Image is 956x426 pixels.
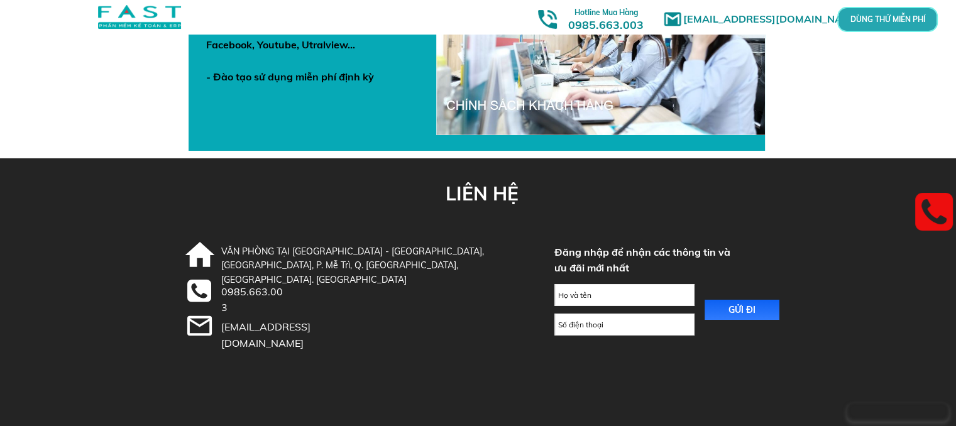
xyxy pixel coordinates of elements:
[446,178,521,209] h3: LIÊN HỆ
[221,319,360,351] div: [EMAIL_ADDRESS][DOMAIN_NAME]
[554,4,657,31] h3: 0985.663.003
[705,300,780,320] p: GỬI ĐI
[555,314,694,335] input: Số điện thoại
[683,11,869,28] h1: [EMAIL_ADDRESS][DOMAIN_NAME]
[554,244,733,276] h3: Đăng nhập để nhận các thông tin và ưu đãi mới nhất
[555,285,694,305] input: Họ và tên
[221,284,288,316] div: 0985.663.003
[574,8,638,17] span: Hotline Mua Hàng
[221,244,516,287] div: VĂN PHÒNG TẠI [GEOGRAPHIC_DATA] - [GEOGRAPHIC_DATA], [GEOGRAPHIC_DATA], P. Mễ Trì, Q. [GEOGRAPHIC...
